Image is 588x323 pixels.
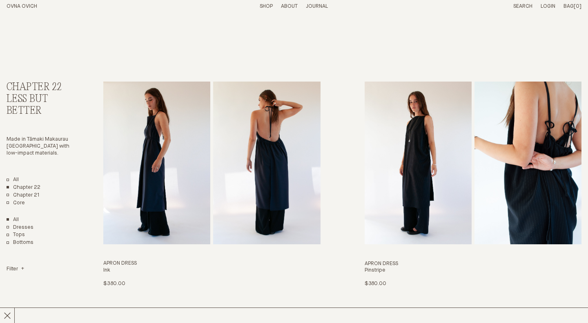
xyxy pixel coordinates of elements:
[7,224,33,231] a: Dresses
[365,281,386,286] span: $380.00
[7,239,33,246] a: Bottoms
[365,261,581,268] h3: Apron Dress
[365,82,581,288] a: Apron Dress
[7,177,19,184] a: All
[7,192,40,199] a: Chapter 21
[7,200,25,207] a: Core
[7,82,73,93] h2: Chapter 22
[103,260,320,267] h3: Apron Dress
[7,266,24,273] summary: Filter
[7,136,73,157] p: Made in Tāmaki Makaurau [GEOGRAPHIC_DATA] with low-impact materials.
[7,184,40,191] a: Chapter 22
[7,217,19,223] a: Show All
[281,3,298,10] summary: About
[563,4,574,9] span: Bag
[103,281,125,286] span: $380.00
[365,267,581,274] h4: Pinstripe
[103,82,320,288] a: Apron Dress
[574,4,581,9] span: [0]
[103,267,320,274] h4: Ink
[7,232,25,239] a: Tops
[365,82,472,244] img: Apron Dress
[260,4,273,9] a: Shop
[7,4,37,9] a: Home
[513,4,532,9] a: Search
[7,93,73,117] h3: Less But Better
[541,4,555,9] a: Login
[306,4,328,9] a: Journal
[103,82,210,244] img: Apron Dress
